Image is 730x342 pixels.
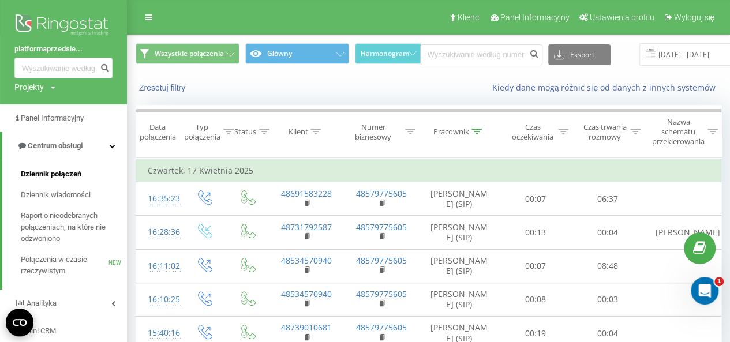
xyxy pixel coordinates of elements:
div: Status [234,127,256,137]
a: 48691583228 [281,188,332,199]
a: Raport o nieodebranych połączeniach, na które nie odzwoniono [21,205,127,249]
span: Połączenia w czasie rzeczywistym [21,254,108,277]
a: 48739010681 [281,322,332,333]
td: [PERSON_NAME] (SIP) [419,249,500,283]
span: Wyloguj się [673,13,714,22]
a: Dziennik wiadomości [21,185,127,205]
span: Ustawienia profilu [590,13,654,22]
input: Wyszukiwanie według numeru [420,44,542,65]
div: Nazwa schematu przekierowania [652,117,705,146]
div: 16:11:02 [148,255,171,277]
button: Wszystkie połączenia [136,43,239,64]
a: 48579775605 [356,288,407,299]
div: 16:28:36 [148,221,171,243]
td: [PERSON_NAME] (SIP) [419,283,500,316]
input: Wyszukiwanie według numeru [14,58,113,78]
td: 00:04 [572,216,644,249]
a: 48579775605 [356,322,407,333]
a: 48579775605 [356,221,407,232]
a: 48731792587 [281,221,332,232]
a: platformaprzedsie... [14,43,113,55]
td: 08:48 [572,249,644,283]
div: 16:35:23 [148,187,171,210]
div: Projekty [14,81,44,93]
button: Harmonogram [355,43,421,64]
a: Centrum obsługi [2,132,127,160]
span: Centrum obsługi [28,141,83,150]
span: Wszystkie połączenia [155,49,224,58]
span: Analityka [27,299,57,307]
td: [PERSON_NAME] [644,216,719,249]
div: Czas trwania rozmowy [582,122,627,142]
td: 06:37 [572,182,644,216]
td: [PERSON_NAME] (SIP) [419,216,500,249]
div: Czas oczekiwania [510,122,555,142]
span: Panel Informacyjny [21,114,84,122]
td: 00:08 [500,283,572,316]
td: 00:13 [500,216,572,249]
div: Data połączenia [136,122,179,142]
a: 48534570940 [281,288,332,299]
iframe: Intercom live chat [691,277,718,305]
button: Zresetuj filtry [136,82,191,93]
a: 48534570940 [281,255,332,266]
span: Dziennik połączeń [21,168,81,180]
img: Ringostat logo [14,12,113,40]
td: [PERSON_NAME] (SIP) [419,182,500,216]
span: Klienci [458,13,481,22]
a: Dziennik połączeń [21,164,127,185]
td: 00:03 [572,283,644,316]
a: 48579775605 [356,188,407,199]
span: Dziennik wiadomości [21,189,91,201]
a: 48579775605 [356,255,407,266]
button: Główny [245,43,349,64]
a: Kiedy dane mogą różnić się od danych z innych systemów [492,82,721,93]
span: Raport o nieodebranych połączeniach, na które nie odzwoniono [21,210,121,245]
span: 1 [714,277,724,286]
div: 16:10:25 [148,288,171,311]
a: Połączenia w czasie rzeczywistymNEW [21,249,127,281]
div: Typ połączenia [184,122,220,142]
div: Klient [288,127,308,137]
button: Open CMP widget [6,309,33,336]
span: Harmonogram [360,50,409,58]
div: Numer biznesowy [344,122,403,142]
span: Panel Informacyjny [500,13,570,22]
td: 00:07 [500,182,572,216]
td: 00:07 [500,249,572,283]
div: Pracownik [433,127,469,137]
button: Eksport [548,44,611,65]
span: Mini CRM [25,326,56,335]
